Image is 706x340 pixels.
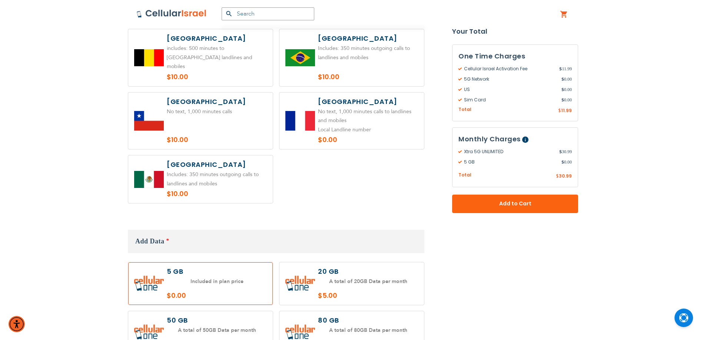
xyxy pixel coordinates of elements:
[458,76,561,83] span: 5G Network
[559,65,562,72] span: $
[135,238,165,245] span: Add Data
[561,76,564,83] span: $
[561,159,564,166] span: $
[222,7,314,20] input: Search
[452,195,578,213] button: Add to Cart
[559,173,572,179] span: 30.99
[458,106,471,113] span: Total
[561,97,572,103] span: 0.00
[561,107,572,114] span: 11.99
[558,108,561,114] span: $
[561,86,572,93] span: 0.00
[556,174,559,180] span: $
[561,86,564,93] span: $
[458,86,561,93] span: US
[458,159,561,166] span: 5 GB
[522,137,528,143] span: Help
[559,149,572,155] span: 30.99
[458,172,471,179] span: Total
[559,65,572,72] span: 11.99
[458,149,559,155] span: Xtra 5G UNLIMITED
[561,97,564,103] span: $
[559,149,562,155] span: $
[9,316,25,332] div: Accessibility Menu
[458,135,521,144] span: Monthly Charges
[477,200,554,208] span: Add to Cart
[561,159,572,166] span: 0.00
[136,9,207,18] img: Cellular Israel Logo
[458,51,572,62] h3: One Time Charges
[458,97,561,103] span: Sim Card
[561,76,572,83] span: 0.00
[452,26,578,37] strong: Your Total
[458,65,559,72] span: Cellular Israel Activation Fee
